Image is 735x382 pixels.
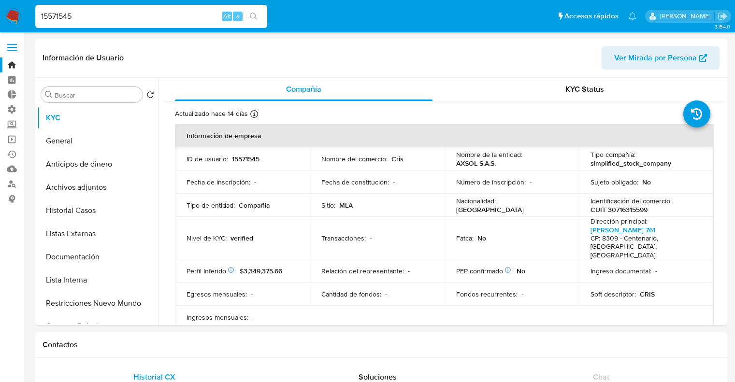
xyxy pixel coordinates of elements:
[175,124,714,147] th: Información de empresa
[37,199,158,222] button: Historial Casos
[591,159,671,168] p: simplified_stock_company
[591,150,635,159] p: Tipo compañía :
[187,234,227,242] p: Nivel de KYC :
[254,178,256,186] p: -
[321,201,335,210] p: Sitio :
[321,234,366,242] p: Transacciones :
[370,234,372,242] p: -
[591,290,636,298] p: Soft descriptor :
[456,267,513,275] p: PEP confirmado :
[591,178,638,186] p: Sujeto obligado :
[591,205,648,214] p: CUIT 30716315599
[339,201,353,210] p: MLA
[251,290,253,298] p: -
[37,269,158,292] button: Lista Interna
[591,225,655,235] a: [PERSON_NAME] 761
[236,12,239,21] span: s
[521,290,523,298] p: -
[530,178,532,186] p: -
[240,266,282,276] span: $3,349,375.66
[37,129,158,153] button: General
[232,155,259,163] p: 15571545
[175,109,248,118] p: Actualizado hace 14 días
[187,290,247,298] p: Egresos mensuales :
[718,11,728,21] a: Salir
[37,292,158,315] button: Restricciones Nuevo Mundo
[591,217,648,226] p: Dirección principal :
[456,159,496,168] p: AXSOL S.A.S.
[640,290,655,298] p: CRIS
[55,91,139,99] input: Buscar
[456,290,518,298] p: Fondos recurrentes :
[321,267,404,275] p: Relación del representante :
[655,267,657,275] p: -
[591,267,651,275] p: Ingreso documental :
[37,222,158,245] button: Listas Externas
[385,290,387,298] p: -
[408,267,410,275] p: -
[642,178,651,186] p: No
[187,313,248,322] p: Ingresos mensuales :
[477,234,486,242] p: No
[321,155,388,163] p: Nombre del comercio :
[321,290,381,298] p: Cantidad de fondos :
[37,245,158,269] button: Documentación
[456,234,474,242] p: Fatca :
[244,10,263,23] button: search-icon
[37,153,158,176] button: Anticipos de dinero
[591,234,698,260] h4: CP: 8309 - Centenario, [GEOGRAPHIC_DATA], [GEOGRAPHIC_DATA]
[456,178,526,186] p: Número de inscripción :
[660,12,714,21] p: marianela.tarsia@mercadolibre.com
[456,197,496,205] p: Nacionalidad :
[602,46,720,70] button: Ver Mirada por Persona
[456,205,524,214] p: [GEOGRAPHIC_DATA]
[35,10,267,23] input: Buscar usuario o caso...
[223,12,231,21] span: Alt
[45,91,53,99] button: Buscar
[187,155,228,163] p: ID de usuario :
[393,178,395,186] p: -
[517,267,525,275] p: No
[391,155,404,163] p: Cris
[37,176,158,199] button: Archivos adjuntos
[231,234,253,242] p: verified
[187,178,250,186] p: Fecha de inscripción :
[456,150,522,159] p: Nombre de la entidad :
[286,84,321,95] span: Compañía
[239,201,270,210] p: Compañia
[564,11,619,21] span: Accesos rápidos
[187,267,236,275] p: Perfil Inferido :
[146,91,154,101] button: Volver al orden por defecto
[37,106,158,129] button: KYC
[591,197,672,205] p: Identificación del comercio :
[321,178,389,186] p: Fecha de constitución :
[628,12,636,20] a: Notificaciones
[187,201,235,210] p: Tipo de entidad :
[43,53,124,63] h1: Información de Usuario
[37,315,158,338] button: Cruces y Relaciones
[565,84,604,95] span: KYC Status
[43,340,720,350] h1: Contactos
[252,313,254,322] p: -
[614,46,697,70] span: Ver Mirada por Persona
